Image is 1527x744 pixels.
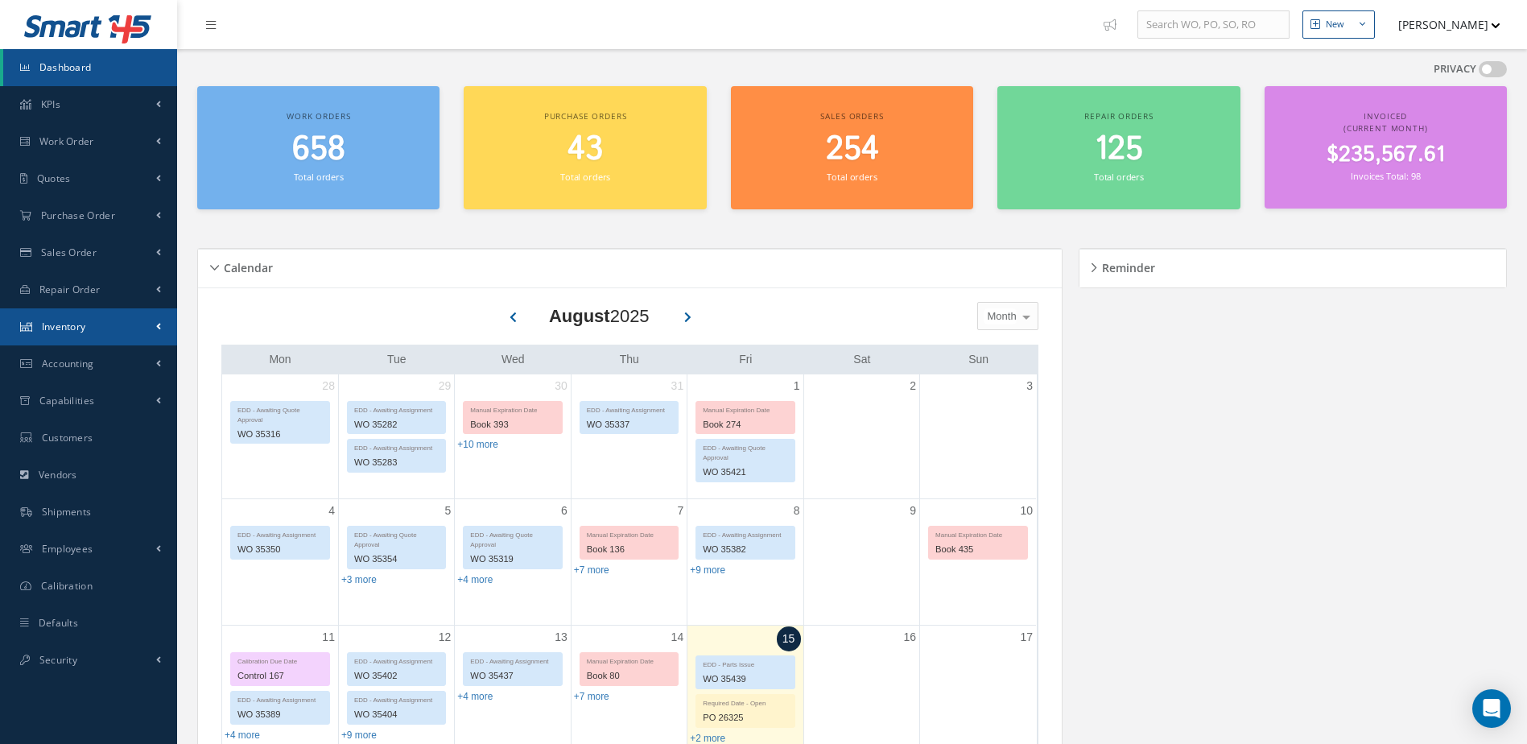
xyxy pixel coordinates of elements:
[292,126,345,172] span: 658
[580,653,678,667] div: Manual Expiration Date
[37,172,71,185] span: Quotes
[39,653,77,667] span: Security
[690,733,725,744] a: Show 2 more events
[997,86,1240,209] a: Repair orders 125 Total orders
[39,60,92,74] span: Dashboard
[39,134,94,148] span: Work Order
[696,527,794,540] div: EDD - Awaiting Assignment
[696,695,794,709] div: Required Date - Open
[464,667,561,685] div: WO 35437
[435,626,455,649] a: August 12, 2025
[1084,110,1153,122] span: Repair orders
[549,303,650,329] div: 2025
[219,256,273,275] h5: Calendar
[1302,10,1375,39] button: New
[294,171,344,183] small: Total orders
[1434,61,1476,77] label: PRIVACY
[827,171,877,183] small: Total orders
[790,374,803,398] a: August 1, 2025
[348,705,445,724] div: WO 35404
[906,499,919,523] a: August 9, 2025
[348,402,445,415] div: EDD - Awaiting Assignment
[464,402,561,415] div: Manual Expiration Date
[348,415,445,434] div: WO 35282
[1137,10,1290,39] input: Search WO, PO, SO, RO
[457,691,493,702] a: Show 4 more events
[455,498,571,626] td: August 6, 2025
[803,498,919,626] td: August 9, 2025
[1383,9,1500,40] button: [PERSON_NAME]
[580,540,678,559] div: Book 136
[544,110,627,122] span: Purchase orders
[826,126,879,172] span: 254
[231,705,329,724] div: WO 35389
[457,574,493,585] a: Show 4 more events
[574,564,609,576] a: Show 7 more events
[1094,171,1144,183] small: Total orders
[803,374,919,499] td: August 2, 2025
[435,374,455,398] a: July 29, 2025
[455,374,571,499] td: July 30, 2025
[580,415,678,434] div: WO 35337
[668,626,687,649] a: August 14, 2025
[696,463,794,482] div: WO 35421
[39,394,95,407] span: Capabilities
[464,550,561,568] div: WO 35319
[571,498,687,626] td: August 7, 2025
[338,374,454,499] td: July 29, 2025
[551,374,571,398] a: July 30, 2025
[197,86,440,209] a: Work orders 658 Total orders
[348,453,445,472] div: WO 35283
[464,415,561,434] div: Book 393
[580,402,678,415] div: EDD - Awaiting Assignment
[464,527,561,550] div: EDD - Awaiting Quote Approval
[319,626,338,649] a: August 11, 2025
[464,653,561,667] div: EDD - Awaiting Assignment
[1364,110,1407,122] span: Invoiced
[920,374,1036,499] td: August 3, 2025
[696,670,794,688] div: WO 35439
[464,86,706,209] a: Purchase orders 43 Total orders
[222,498,338,626] td: August 4, 2025
[39,616,78,630] span: Defaults
[3,49,177,86] a: Dashboard
[1326,18,1344,31] div: New
[965,349,992,370] a: Sunday
[696,402,794,415] div: Manual Expiration Date
[42,542,93,556] span: Employees
[696,656,794,670] div: EDD - Parts Issue
[1017,499,1036,523] a: August 10, 2025
[1097,256,1155,275] h5: Reminder
[225,730,260,741] a: Show 4 more events
[384,349,410,370] a: Tuesday
[348,527,445,550] div: EDD - Awaiting Quote Approval
[736,349,755,370] a: Friday
[319,374,338,398] a: July 28, 2025
[41,97,60,111] span: KPIs
[668,374,687,398] a: July 31, 2025
[690,564,725,576] a: Show 9 more events
[696,540,794,559] div: WO 35382
[1343,122,1428,134] span: (Current Month)
[231,527,329,540] div: EDD - Awaiting Assignment
[39,468,77,482] span: Vendors
[850,349,873,370] a: Saturday
[348,653,445,667] div: EDD - Awaiting Assignment
[696,440,794,463] div: EDD - Awaiting Quote Approval
[341,730,377,741] a: Show 9 more events
[906,374,919,398] a: August 2, 2025
[558,499,571,523] a: August 6, 2025
[567,126,603,172] span: 43
[617,349,642,370] a: Thursday
[790,499,803,523] a: August 8, 2025
[574,691,609,702] a: Show 7 more events
[42,320,86,333] span: Inventory
[1017,626,1036,649] a: August 17, 2025
[348,667,445,685] div: WO 35402
[338,498,454,626] td: August 5, 2025
[442,499,455,523] a: August 5, 2025
[498,349,528,370] a: Wednesday
[777,626,801,651] a: August 15, 2025
[674,499,687,523] a: August 7, 2025
[287,110,350,122] span: Work orders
